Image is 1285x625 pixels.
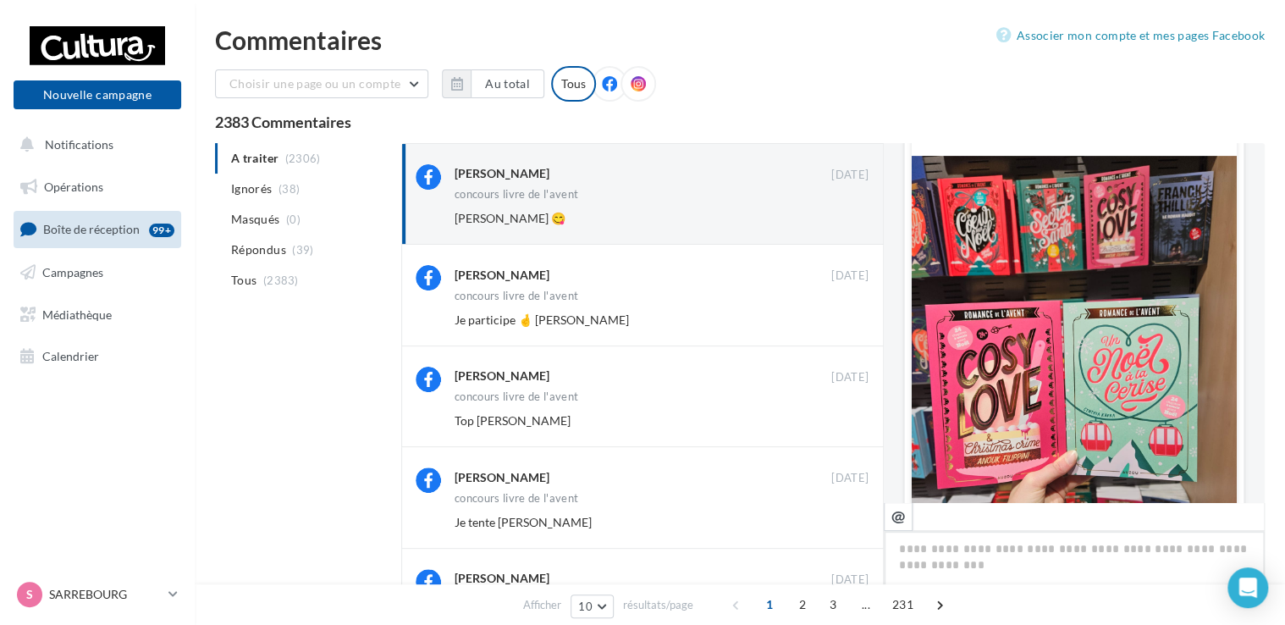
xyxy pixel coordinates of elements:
button: Notifications [10,127,178,163]
div: Tous [551,66,596,102]
div: Open Intercom Messenger [1227,567,1268,608]
span: 231 [885,591,920,618]
button: 10 [571,595,614,618]
div: [PERSON_NAME] [455,469,549,486]
button: Au total [442,69,544,98]
span: (38) [279,182,300,196]
div: 2383 Commentaires [215,114,1265,130]
div: concours livre de l'avent [455,391,578,402]
span: [DATE] [831,572,869,588]
span: S [26,586,33,603]
button: Choisir une page ou un compte [215,69,428,98]
div: [PERSON_NAME] [455,165,549,182]
span: Masqués [231,211,279,228]
span: Opérations [44,180,103,194]
span: 1 [756,591,783,618]
span: Tous [231,272,256,289]
i: @ [891,508,906,523]
span: 10 [578,600,593,613]
div: [PERSON_NAME] [455,267,549,284]
span: ... [852,591,880,618]
span: Top [PERSON_NAME] [455,413,571,428]
div: Commentaires [215,27,1265,53]
a: Campagnes [10,255,185,290]
span: Choisir une page ou un compte [229,76,400,91]
a: Médiathèque [10,297,185,333]
span: Médiathèque [42,307,112,321]
button: Nouvelle campagne [14,80,181,109]
div: concours livre de l'avent [455,290,578,301]
button: Au total [471,69,544,98]
span: [DATE] [831,168,869,183]
span: [DATE] [831,471,869,486]
a: Opérations [10,169,185,205]
div: 99+ [149,224,174,237]
div: [PERSON_NAME] [455,368,549,384]
span: Répondus [231,241,286,258]
span: (39) [292,243,313,257]
a: Boîte de réception99+ [10,211,185,247]
a: Associer mon compte et mes pages Facebook [996,25,1265,46]
span: Campagnes [42,265,103,279]
span: 2 [789,591,816,618]
span: Afficher [523,597,561,613]
span: (0) [286,213,301,226]
div: concours livre de l'avent [455,493,578,504]
span: [DATE] [831,370,869,385]
span: Ignorés [231,180,272,197]
button: @ [884,502,913,531]
a: Calendrier [10,339,185,374]
span: Calendrier [42,349,99,363]
a: S SARREBOURG [14,578,181,611]
span: résultats/page [623,597,693,613]
div: [PERSON_NAME] [455,570,549,587]
span: Notifications [45,137,113,152]
span: Je tente [PERSON_NAME] [455,515,592,529]
span: Je participe 🤞 [PERSON_NAME] [455,312,629,327]
span: 3 [819,591,847,618]
span: [DATE] [831,268,869,284]
p: SARREBOURG [49,586,162,603]
div: concours livre de l'avent [455,189,578,200]
span: (2383) [263,274,299,287]
span: [PERSON_NAME] 😋 [455,211,565,225]
span: Boîte de réception [43,222,140,236]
